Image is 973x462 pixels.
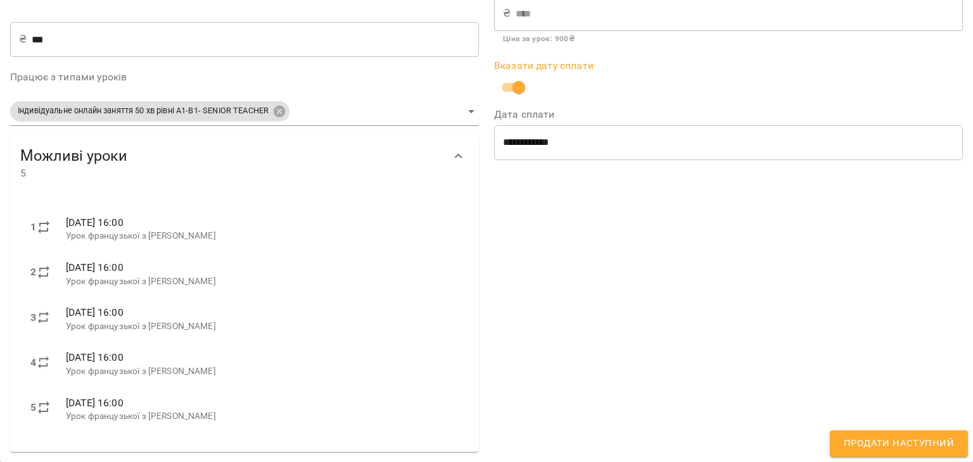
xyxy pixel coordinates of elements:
[503,6,511,21] p: ₴
[66,306,124,318] span: [DATE] 16:00
[844,435,954,452] span: Продати наступний
[30,355,36,370] label: 4
[443,141,474,172] button: Show more
[10,97,479,126] div: Індивідуальне онлайн заняття 50 хв рівні А1-В1- SENIOR TEACHER
[30,400,36,415] label: 5
[66,216,124,228] span: [DATE] 16:00
[830,430,968,457] button: Продати наступний
[66,351,124,363] span: [DATE] 16:00
[10,101,289,122] div: Індивідуальне онлайн заняття 50 хв рівні А1-В1- SENIOR TEACHER
[494,109,963,120] label: Дата сплати
[494,61,963,71] label: Вказати дату сплати
[66,365,459,378] p: Урок французької з [PERSON_NAME]
[20,166,443,181] span: 5
[503,34,575,43] b: Ціна за урок : 900 ₴
[10,72,479,82] label: Працює з типами уроків
[66,410,459,423] p: Урок французької з [PERSON_NAME]
[66,320,459,333] p: Урок французької з [PERSON_NAME]
[66,261,124,273] span: [DATE] 16:00
[30,310,36,325] label: 3
[19,32,27,47] p: ₴
[10,105,276,117] span: Індивідуальне онлайн заняття 50 хв рівні А1-В1- SENIOR TEACHER
[20,146,443,166] span: Можливі уроки
[30,220,36,235] label: 1
[66,397,124,409] span: [DATE] 16:00
[66,275,459,288] p: Урок французької з [PERSON_NAME]
[66,230,459,242] p: Урок французької з [PERSON_NAME]
[30,265,36,280] label: 2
